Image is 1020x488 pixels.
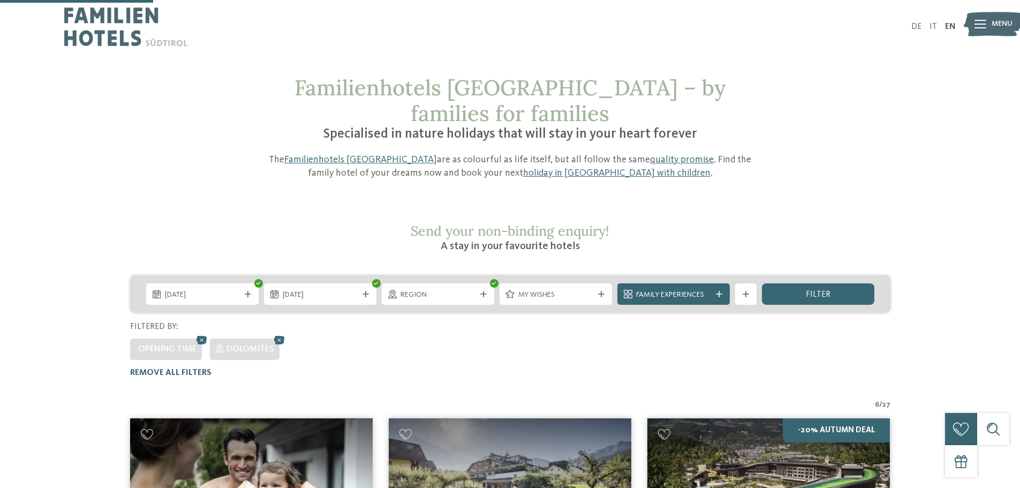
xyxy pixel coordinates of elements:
a: EN [945,22,956,31]
span: Send your non-binding enquiry! [411,222,609,239]
span: / [879,400,882,410]
span: 27 [882,400,890,410]
a: Familienhotels [GEOGRAPHIC_DATA] [284,155,437,164]
span: [DATE] [165,290,240,301]
span: A stay in your favourite hotels [441,241,580,252]
a: holiday in [GEOGRAPHIC_DATA] with children [523,168,711,178]
span: Filtered by: [130,322,178,331]
span: filter [806,290,830,299]
a: DE [911,22,921,31]
span: Family Experiences [636,290,711,301]
span: Dolomites [226,345,274,354]
span: Region [401,290,475,301]
span: Remove all filters [130,369,211,377]
a: IT [930,22,937,31]
span: Familienhotels [GEOGRAPHIC_DATA] – by families for families [294,74,726,127]
a: quality promise [650,155,714,164]
span: Menu [992,19,1013,29]
span: [DATE] [283,290,358,301]
span: My wishes [518,290,593,301]
span: Opening time [138,345,197,354]
p: The are as colourful as life itself, but all follow the same . Find the family hotel of your drea... [256,153,765,180]
span: 6 [875,400,879,410]
span: Specialised in nature holidays that will stay in your heart forever [323,127,697,141]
